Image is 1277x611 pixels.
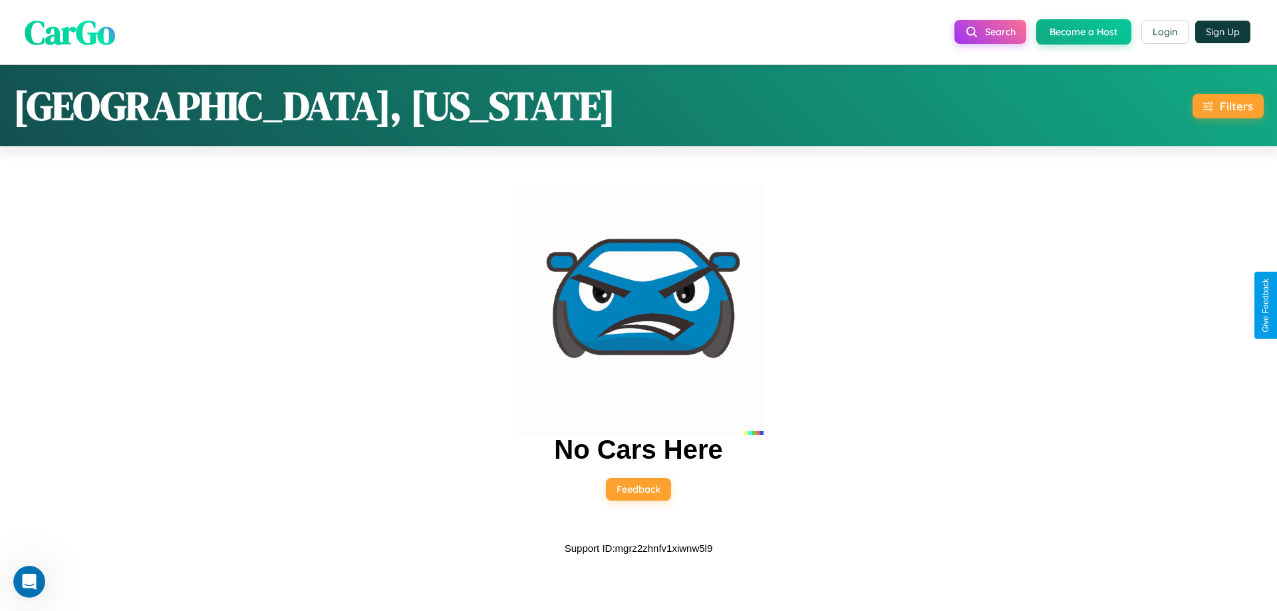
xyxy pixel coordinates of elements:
button: Filters [1193,94,1264,118]
p: Support ID: mgrz2zhnfv1xiwnw5l9 [565,539,713,557]
div: Filters [1220,99,1253,113]
div: Give Feedback [1261,279,1270,332]
button: Search [954,20,1026,44]
button: Feedback [606,478,671,501]
button: Login [1141,20,1189,44]
button: Sign Up [1195,21,1250,43]
h1: [GEOGRAPHIC_DATA], [US_STATE] [13,78,615,133]
span: Search [985,26,1016,38]
button: Become a Host [1036,19,1131,45]
span: CarGo [25,9,115,55]
h2: No Cars Here [554,435,722,465]
iframe: Intercom live chat [13,566,45,598]
img: car [513,185,764,435]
